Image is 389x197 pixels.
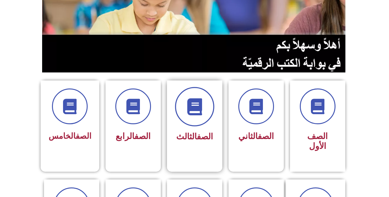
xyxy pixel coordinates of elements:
span: الثاني [238,131,274,141]
span: الرابع [116,131,151,141]
span: الثالث [176,132,213,142]
a: الصف [197,132,213,142]
a: الصف [258,131,274,141]
a: الصف [76,131,91,141]
span: الخامس [49,131,91,141]
a: الصف [134,131,151,141]
span: الصف الأول [307,131,328,151]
